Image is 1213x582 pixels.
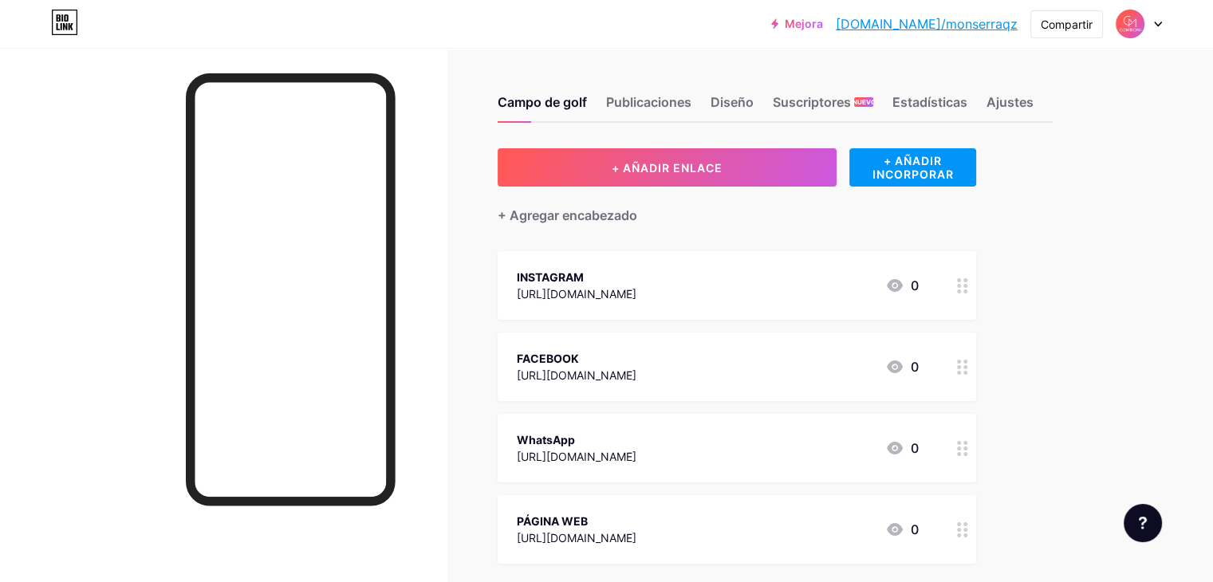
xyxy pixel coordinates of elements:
[517,270,584,284] font: INSTAGRAM
[711,94,754,110] font: Diseño
[911,440,919,456] font: 0
[498,207,637,223] font: + Agregar encabezado
[517,450,636,463] font: [URL][DOMAIN_NAME]
[612,161,723,175] font: + AÑADIR ENLACE
[606,94,691,110] font: Publicaciones
[836,16,1018,32] font: [DOMAIN_NAME]/monserraqz
[911,277,919,293] font: 0
[517,368,636,382] font: [URL][DOMAIN_NAME]
[1041,18,1093,31] font: Compartir
[498,94,587,110] font: Campo de golf
[872,154,953,181] font: + AÑADIR INCORPORAR
[836,14,1018,33] a: [DOMAIN_NAME]/monserraqz
[987,94,1034,110] font: Ajustes
[517,352,579,365] font: FACEBOOK
[517,531,636,545] font: [URL][DOMAIN_NAME]
[853,98,876,106] font: NUEVO
[517,287,636,301] font: [URL][DOMAIN_NAME]
[911,359,919,375] font: 0
[773,94,851,110] font: Suscriptores
[517,514,588,528] font: PÁGINA WEB
[1115,9,1145,39] img: Monserrath Anguiano
[498,148,837,187] button: + AÑADIR ENLACE
[892,94,967,110] font: Estadísticas
[911,521,919,537] font: 0
[785,17,823,30] font: Mejora
[517,433,575,446] font: WhatsApp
